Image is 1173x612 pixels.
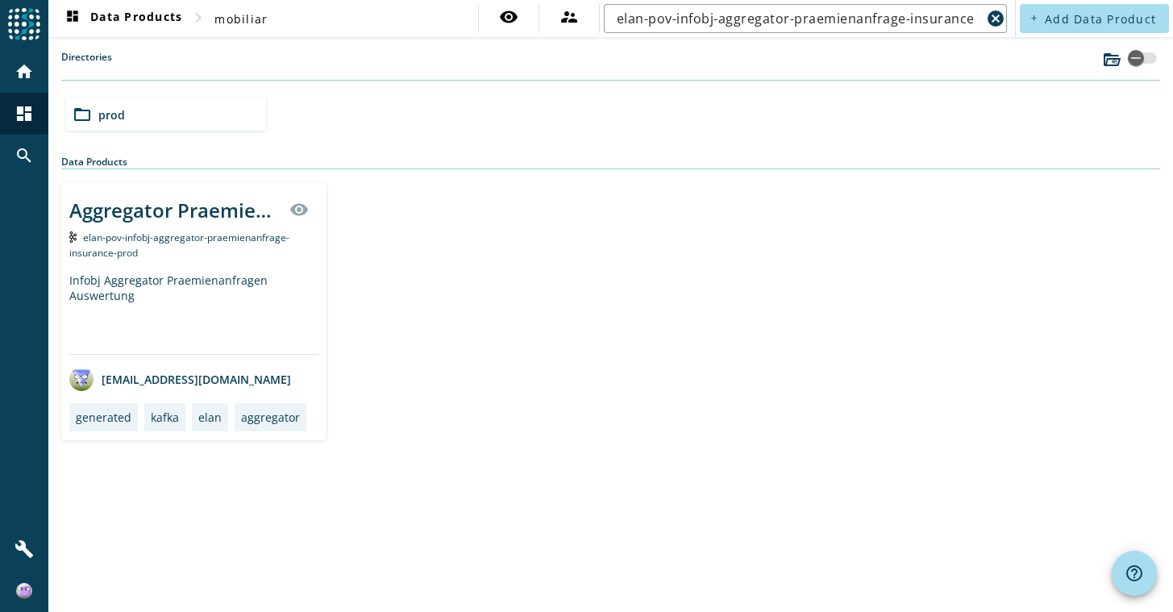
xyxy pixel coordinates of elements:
[56,4,189,33] button: Data Products
[1045,11,1156,27] span: Add Data Product
[98,107,125,123] span: prod
[16,583,32,599] img: ad4dae106656e41b7a1fd1aeaf1150e3
[1020,4,1169,33] button: Add Data Product
[198,410,222,425] div: elan
[69,197,280,223] div: Aggregator Praemienanfrage Infobj
[61,155,1160,169] div: Data Products
[69,367,291,391] div: [EMAIL_ADDRESS][DOMAIN_NAME]
[73,105,92,124] mat-icon: folder_open
[208,4,274,33] button: mobiliar
[151,410,179,425] div: kafka
[69,231,289,260] span: Kafka Topic: elan-pov-infobj-aggregator-praemienanfrage-insurance-prod
[8,8,40,40] img: spoud-logo.svg
[69,273,318,354] div: Infobj Aggregator Praemienanfragen Auswertung
[61,50,112,80] label: Directories
[15,104,34,123] mat-icon: dashboard
[214,11,268,27] span: mobiliar
[15,62,34,81] mat-icon: home
[63,9,182,28] span: Data Products
[69,231,77,243] img: Kafka Topic: elan-pov-infobj-aggregator-praemienanfrage-insurance-prod
[559,7,579,27] mat-icon: supervisor_account
[617,9,981,28] input: Search (% or * for wildcards)
[15,146,34,165] mat-icon: search
[289,200,309,219] mat-icon: visibility
[76,410,131,425] div: generated
[1029,14,1038,23] mat-icon: add
[1125,564,1144,583] mat-icon: help_outline
[15,539,34,559] mat-icon: build
[984,7,1007,30] button: Clear
[69,367,94,391] img: avatar
[986,9,1005,28] mat-icon: cancel
[241,410,300,425] div: aggregator
[189,8,208,27] mat-icon: chevron_right
[499,7,518,27] mat-icon: visibility
[63,9,82,28] mat-icon: dashboard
